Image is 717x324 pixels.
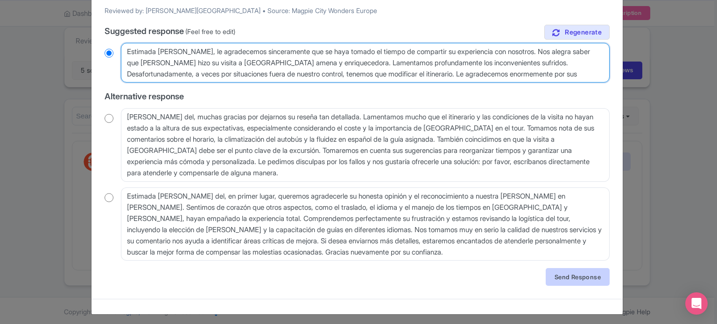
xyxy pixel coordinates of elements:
[121,108,610,182] textarea: [PERSON_NAME] del, muchas gracias por dejarnos su reseña tan detallada. Lamentamos mucho que el i...
[121,187,610,261] textarea: Estimada [PERSON_NAME] del, en primer lugar, queremos agradecerle su honesta opinión y el reconoc...
[121,43,610,83] textarea: Estimada [PERSON_NAME] del, le agradecemos sinceramente que se haya tomado el tiempo de compartir...
[685,292,708,315] div: Open Intercom Messenger
[105,6,610,15] p: Reviewed by: [PERSON_NAME][GEOGRAPHIC_DATA] • Source: Magpie City Wonders Europe
[105,26,184,36] span: Suggested response
[546,268,610,286] a: Send Response
[565,28,602,37] span: Regenerate
[544,25,610,40] a: Regenerate
[185,28,235,35] span: (Feel free to edit)
[105,91,184,101] span: Alternative response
